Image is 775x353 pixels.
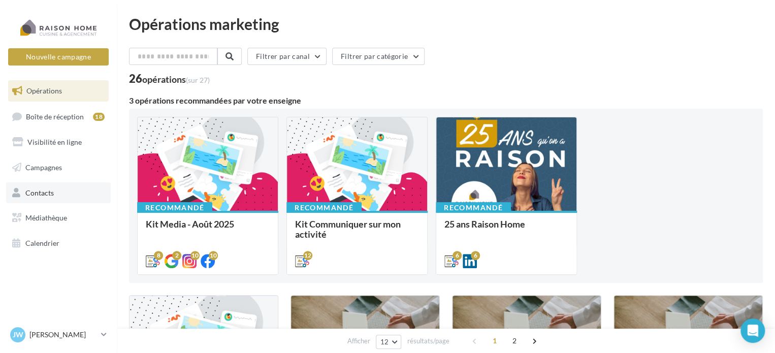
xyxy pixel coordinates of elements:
span: résultats/page [407,336,449,346]
button: Nouvelle campagne [8,48,109,66]
div: Recommandé [436,202,511,213]
a: Campagnes [6,157,111,178]
a: Contacts [6,182,111,204]
div: 26 [129,73,210,84]
span: 2 [506,333,523,349]
div: 10 [190,251,200,260]
div: Recommandé [137,202,212,213]
span: (sur 27) [186,76,210,84]
p: [PERSON_NAME] [29,330,97,340]
span: Contacts [25,188,54,197]
span: Visibilité en ligne [27,138,82,146]
span: 25 ans Raison Home [444,218,525,230]
div: 6 [471,251,480,260]
a: Opérations [6,80,111,102]
span: JW [13,330,23,340]
button: 12 [376,335,402,349]
div: 18 [93,113,105,121]
button: Filtrer par catégorie [332,48,425,65]
div: 2 [172,251,181,260]
a: Calendrier [6,233,111,254]
span: Kit Media - Août 2025 [146,218,234,230]
button: Filtrer par canal [247,48,327,65]
div: Opérations marketing [129,16,763,31]
span: Afficher [347,336,370,346]
div: 8 [154,251,163,260]
span: Kit Communiquer sur mon activité [295,218,401,240]
div: Recommandé [286,202,362,213]
span: Calendrier [25,239,59,247]
a: JW [PERSON_NAME] [8,325,109,344]
a: Visibilité en ligne [6,132,111,153]
span: 12 [380,338,389,346]
div: opérations [142,75,210,84]
div: 3 opérations recommandées par votre enseigne [129,97,763,105]
div: Open Intercom Messenger [740,318,765,343]
span: Boîte de réception [26,112,84,120]
span: Opérations [26,86,62,95]
a: Boîte de réception18 [6,106,111,127]
a: Médiathèque [6,207,111,229]
div: 6 [453,251,462,260]
div: 12 [303,251,312,260]
span: Médiathèque [25,213,67,222]
span: 1 [487,333,503,349]
span: Campagnes [25,163,62,172]
div: 10 [209,251,218,260]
